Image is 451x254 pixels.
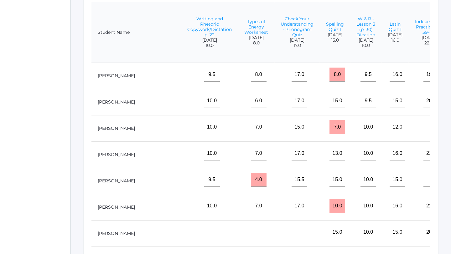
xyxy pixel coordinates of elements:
a: Types of Energy Worksheet [244,19,268,35]
span: 10.0 [356,43,375,48]
span: [DATE] [415,35,443,40]
a: [PERSON_NAME] [98,125,135,131]
span: 10.0 [187,43,232,48]
a: [PERSON_NAME] [98,73,135,79]
a: [PERSON_NAME] [98,99,135,105]
a: [PERSON_NAME] [98,231,135,236]
span: [DATE] [244,35,268,40]
a: [PERSON_NAME] [98,178,135,184]
a: Writing and Rhetoric Copywork/Dictation p. 22 [187,16,232,38]
a: W & R - Lesson 3 (p. 30) Dication [356,16,375,38]
a: Latin Quiz 1 [389,21,402,32]
a: [PERSON_NAME] [98,204,135,210]
span: 8.0 [244,40,268,46]
a: [PERSON_NAME] [98,152,135,157]
span: [DATE] [356,38,375,43]
a: Check Your Understanding - Phonogram Quiz [281,16,314,38]
span: 17.0 [281,43,314,48]
span: [DATE] [326,32,344,38]
span: 22.0 [415,40,443,46]
th: Student Name [91,2,176,63]
a: Independent Practice pp. 39-40 [415,19,443,35]
a: Spelling Quiz 1 [326,21,344,32]
span: 16.0 [388,38,402,43]
span: [DATE] [388,32,402,38]
span: [DATE] [281,38,314,43]
span: [DATE] [187,38,232,43]
span: 15.0 [326,38,344,43]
